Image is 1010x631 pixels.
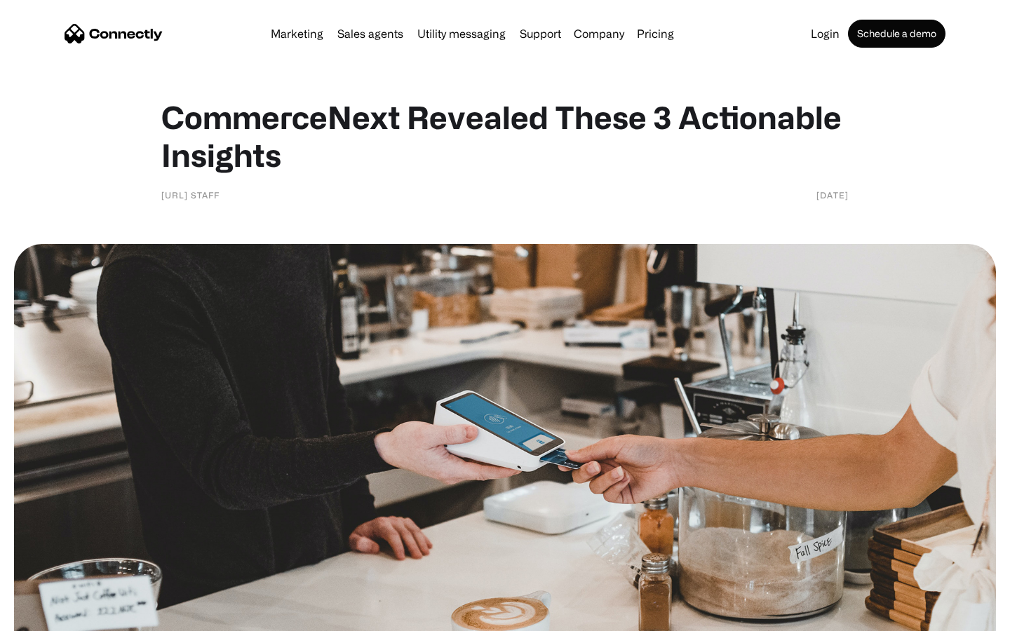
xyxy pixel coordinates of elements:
[332,28,409,39] a: Sales agents
[574,24,624,43] div: Company
[14,606,84,626] aside: Language selected: English
[28,606,84,626] ul: Language list
[265,28,329,39] a: Marketing
[161,98,849,174] h1: CommerceNext Revealed These 3 Actionable Insights
[848,20,945,48] a: Schedule a demo
[816,188,849,202] div: [DATE]
[412,28,511,39] a: Utility messaging
[805,28,845,39] a: Login
[161,188,220,202] div: [URL] Staff
[631,28,680,39] a: Pricing
[514,28,567,39] a: Support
